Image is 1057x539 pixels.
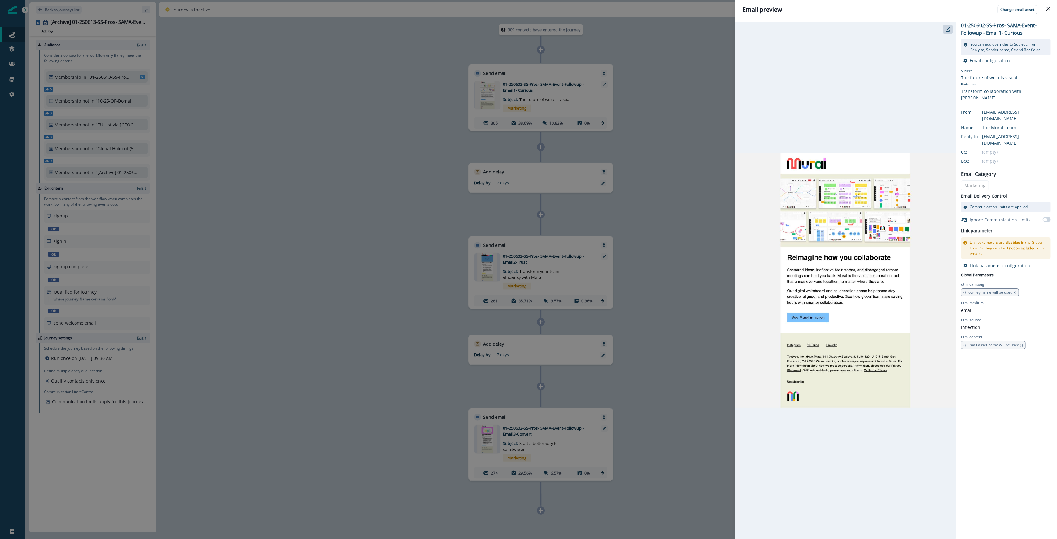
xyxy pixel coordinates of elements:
[982,158,1051,164] div: (empty)
[961,133,992,140] div: Reply to:
[1043,4,1053,14] button: Close
[961,124,992,131] div: Name:
[961,282,986,287] p: utm_campaign
[961,74,1051,81] div: The future of work is visual
[961,22,1051,37] p: 01-250602-SS-Pros- SAMA-Event-Followup - Email1- Curious
[961,109,992,115] div: From:
[961,271,994,278] p: Global Parameters
[970,42,1048,53] p: You can add overrides to Subject, From, Reply-to, Sender name, Cc and Bcc fields
[961,149,992,155] div: Cc:
[961,307,972,313] p: email
[961,300,984,306] p: utm_medium
[998,5,1037,14] button: Change email asset
[961,68,1051,74] p: Subject
[961,334,982,340] p: utm_content
[970,263,1030,269] p: Link parameter configuration
[961,193,1007,199] p: Email Delivery Control
[1009,245,1035,251] span: not be included
[961,158,992,164] div: Bcc:
[963,342,1023,348] span: {{ Email asset name will be used }}
[961,324,980,331] p: inflection
[970,58,1010,64] p: Email configuration
[961,81,1051,88] p: Preheader
[961,88,1051,101] div: Transform collaboration with [PERSON_NAME].
[1000,7,1034,12] p: Change email asset
[982,124,1051,131] div: The Mural Team
[963,58,1010,64] button: Email configuration
[970,240,1048,256] p: Link parameters are in the Global Email Settings and will in the emails.
[735,153,956,408] img: email asset unavailable
[1006,240,1020,245] span: disabled
[970,217,1031,223] p: Ignore Communication Limits
[982,149,1051,155] div: (empty)
[961,317,981,323] p: utm_source
[742,5,1050,14] div: Email preview
[961,170,996,178] p: Email Category
[963,263,1030,269] button: Link parameter configuration
[982,109,1051,122] div: [EMAIL_ADDRESS][DOMAIN_NAME]
[982,133,1051,146] div: [EMAIL_ADDRESS][DOMAIN_NAME]
[970,204,1029,210] p: Communication limits are applied.
[961,227,993,235] h2: Link parameter
[963,290,1016,295] span: {{ Journey name will be used }}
